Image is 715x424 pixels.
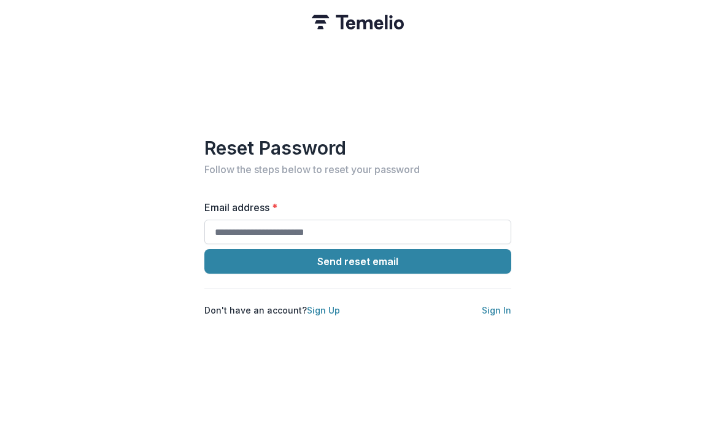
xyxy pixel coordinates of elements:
[204,200,504,215] label: Email address
[307,305,340,315] a: Sign Up
[204,249,511,274] button: Send reset email
[482,305,511,315] a: Sign In
[204,304,340,317] p: Don't have an account?
[204,137,511,159] h1: Reset Password
[312,15,404,29] img: Temelio
[204,164,511,175] h2: Follow the steps below to reset your password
